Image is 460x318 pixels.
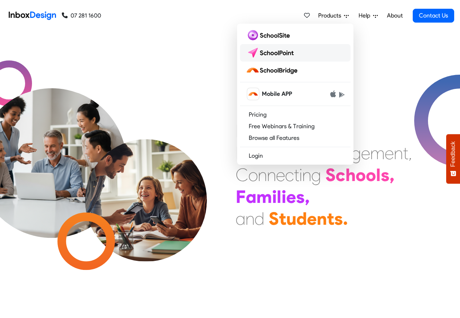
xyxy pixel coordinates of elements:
[385,142,394,164] div: e
[285,164,294,186] div: c
[327,208,334,229] div: t
[305,186,310,208] div: ,
[302,164,311,186] div: n
[256,186,272,208] div: m
[236,142,245,164] div: E
[236,164,248,186] div: C
[248,164,258,186] div: o
[70,109,222,262] img: parents_with_child.png
[356,8,381,23] a: Help
[237,24,353,165] div: Products
[236,120,250,142] div: M
[62,11,101,20] a: 07 281 1600
[240,121,351,132] a: Free Webinars & Training
[343,208,348,229] div: .
[281,186,286,208] div: i
[389,164,395,186] div: ,
[296,208,307,229] div: d
[240,150,351,162] a: Login
[403,142,408,164] div: t
[246,47,297,59] img: schoolpoint logo
[318,11,344,20] span: Products
[276,164,285,186] div: e
[370,142,385,164] div: m
[366,164,376,186] div: o
[381,164,389,186] div: s
[307,208,317,229] div: e
[450,141,456,167] span: Feedback
[286,208,296,229] div: u
[336,164,345,186] div: c
[311,164,321,186] div: g
[272,186,277,208] div: i
[236,186,246,208] div: F
[376,164,381,186] div: l
[446,134,460,184] button: Feedback - Show survey
[356,164,366,186] div: o
[258,164,267,186] div: n
[247,88,259,100] img: schoolbridge icon
[351,142,361,164] div: g
[269,208,279,229] div: S
[385,8,405,23] a: About
[255,208,264,229] div: d
[286,186,296,208] div: e
[267,164,276,186] div: n
[294,164,299,186] div: t
[279,208,286,229] div: t
[262,90,292,98] span: Mobile APP
[334,208,343,229] div: s
[246,64,300,76] img: schoolbridge logo
[296,186,305,208] div: s
[240,132,351,144] a: Browse all Features
[325,164,336,186] div: S
[245,208,255,229] div: n
[240,109,351,121] a: Pricing
[413,9,454,23] a: Contact Us
[240,85,351,103] a: schoolbridge icon Mobile APP
[345,164,356,186] div: h
[236,120,412,229] div: Maximising Efficient & Engagement, Connecting Schools, Families, and Students.
[246,30,293,41] img: schoolsite logo
[317,208,327,229] div: n
[361,142,370,164] div: e
[246,186,256,208] div: a
[359,11,373,20] span: Help
[299,164,302,186] div: i
[236,208,245,229] div: a
[408,142,412,164] div: ,
[315,8,352,23] a: Products
[394,142,403,164] div: n
[277,186,281,208] div: l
